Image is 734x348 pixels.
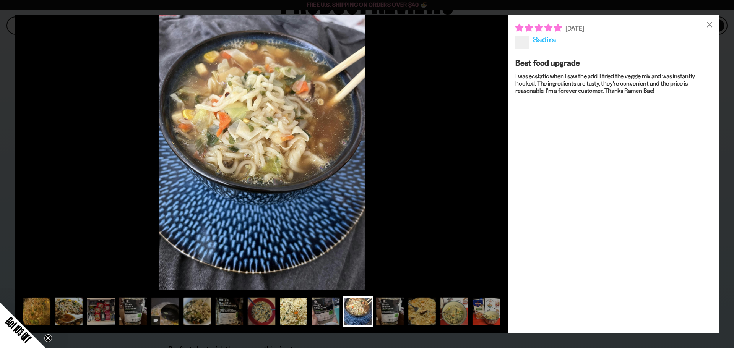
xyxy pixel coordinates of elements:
span: Sadira [533,35,556,44]
p: I was ecstatic when I saw the add. I tried the veggie mix and was instantly hooked. The ingredien... [515,73,711,94]
div: × [700,15,719,34]
button: Close teaser [44,334,52,342]
span: [DATE] [565,24,584,32]
div: Best food upgrade [515,57,711,69]
span: 5 star review [515,23,562,32]
span: Get 10% Off [3,315,33,345]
